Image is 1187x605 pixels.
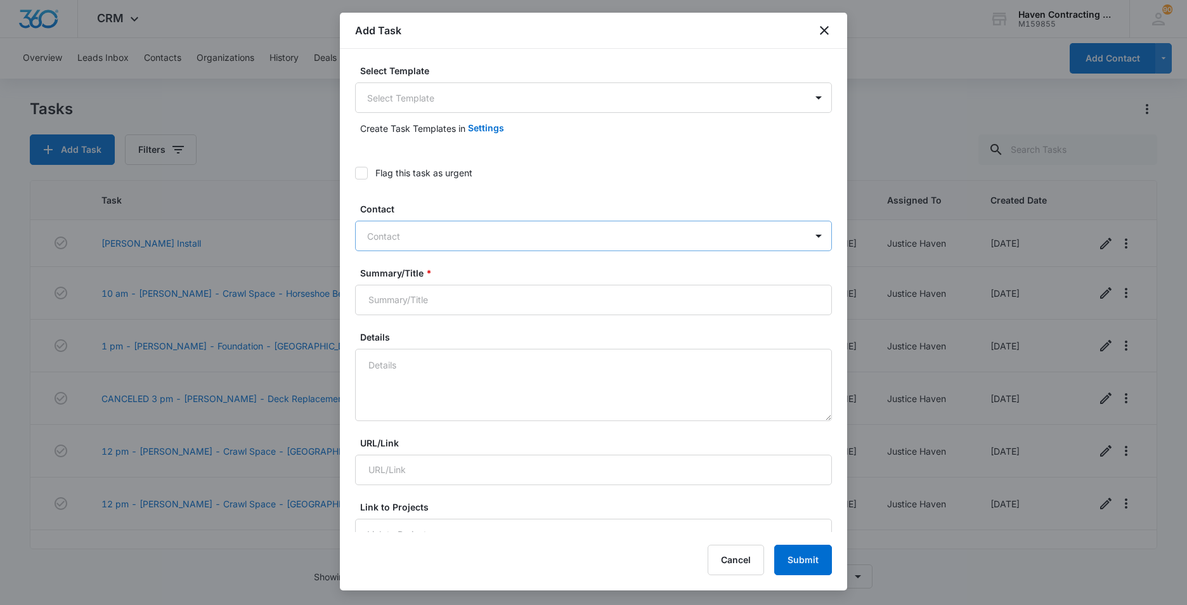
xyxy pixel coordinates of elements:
[360,266,837,280] label: Summary/Title
[355,23,401,38] h1: Add Task
[360,500,837,514] label: Link to Projects
[355,285,832,315] input: Summary/Title
[360,202,837,216] label: Contact
[355,455,832,485] input: URL/Link
[468,113,504,143] button: Settings
[708,545,764,575] button: Cancel
[360,122,465,135] p: Create Task Templates in
[774,545,832,575] button: Submit
[375,166,472,179] div: Flag this task as urgent
[360,436,837,450] label: URL/Link
[817,23,832,38] button: close
[360,64,837,77] label: Select Template
[360,330,837,344] label: Details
